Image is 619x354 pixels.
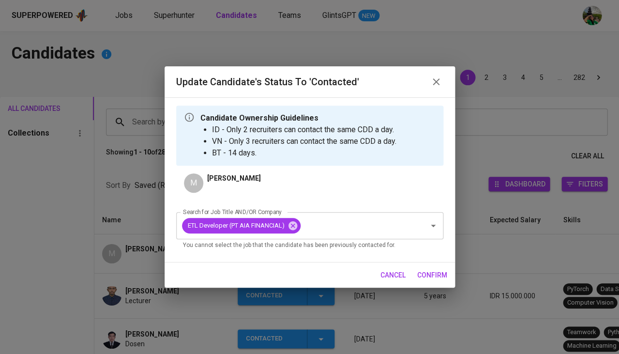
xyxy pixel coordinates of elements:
[417,269,447,281] span: confirm
[212,147,396,159] li: BT - 14 days.
[184,173,203,193] div: M
[377,266,409,284] button: cancel
[413,266,451,284] button: confirm
[426,219,440,232] button: Open
[183,241,437,250] p: You cannot select the job that the candidate has been previously contacted for.
[380,269,406,281] span: cancel
[207,173,261,183] p: [PERSON_NAME]
[212,136,396,147] li: VN - Only 3 recruiters can contact the same CDD a day.
[212,124,396,136] li: ID - Only 2 recruiters can contact the same CDD a day.
[200,112,396,124] p: Candidate Ownership Guidelines
[182,221,290,230] span: ETL Developer (PT AIA FINANCIAL)
[182,218,301,233] div: ETL Developer (PT AIA FINANCIAL)
[176,74,359,90] h6: Update Candidate's Status to 'Contacted'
